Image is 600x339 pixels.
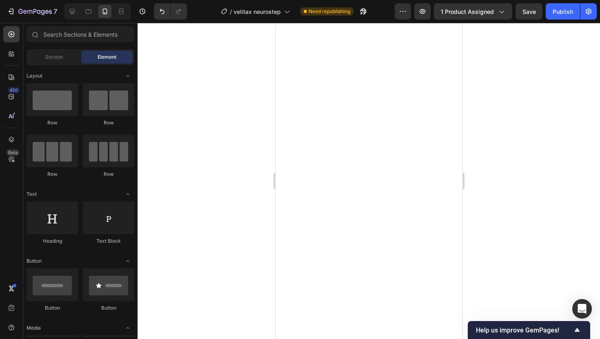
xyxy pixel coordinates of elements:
div: Button [83,304,134,312]
span: 1 product assigned [441,7,494,16]
span: velitax neurostep [233,7,281,16]
div: Open Intercom Messenger [572,299,592,319]
span: Need republishing [309,8,350,15]
button: Publish [546,3,580,20]
input: Search Sections & Elements [27,26,134,42]
span: Button [27,257,42,265]
span: / [230,7,232,16]
span: Media [27,324,41,332]
span: Toggle open [121,188,134,201]
div: Row [83,119,134,126]
span: Help us improve GemPages! [476,326,572,334]
button: 7 [3,3,61,20]
div: Button [27,304,78,312]
span: Toggle open [121,321,134,335]
div: Row [27,119,78,126]
div: Row [27,171,78,178]
span: Toggle open [121,255,134,268]
span: Layout [27,72,42,80]
div: Heading [27,237,78,245]
span: Text [27,191,37,198]
div: Undo/Redo [154,3,187,20]
span: Element [98,53,116,61]
button: Show survey - Help us improve GemPages! [476,325,582,335]
div: Publish [553,7,573,16]
span: Section [45,53,63,61]
p: 7 [53,7,57,16]
span: Save [522,8,536,15]
iframe: Design area [276,23,462,339]
span: Toggle open [121,69,134,82]
div: Text Block [83,237,134,245]
button: Save [516,3,542,20]
div: Row [83,171,134,178]
button: 1 product assigned [434,3,512,20]
div: 450 [8,87,20,93]
div: Beta [6,149,20,156]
